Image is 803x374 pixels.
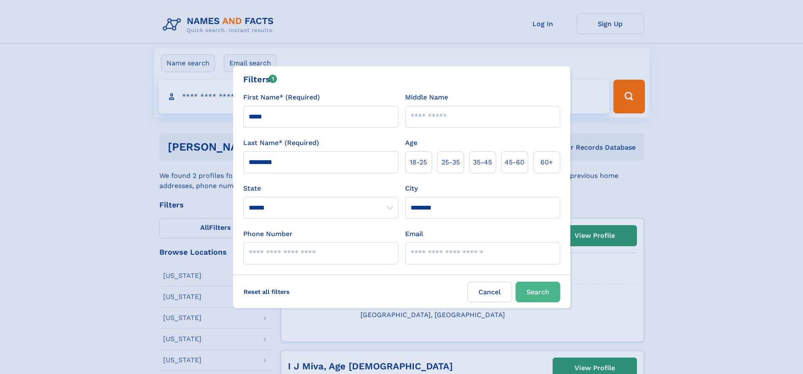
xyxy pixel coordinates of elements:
[243,183,398,194] label: State
[405,92,448,102] label: Middle Name
[405,183,418,194] label: City
[243,138,319,148] label: Last Name* (Required)
[473,157,492,167] span: 35‑45
[540,157,553,167] span: 60+
[505,157,524,167] span: 45‑60
[467,282,512,302] label: Cancel
[516,282,560,302] button: Search
[441,157,460,167] span: 25‑35
[243,92,320,102] label: First Name* (Required)
[243,229,293,239] label: Phone Number
[405,138,417,148] label: Age
[238,282,295,302] label: Reset all filters
[243,73,277,86] div: Filters
[405,229,423,239] label: Email
[410,157,427,167] span: 18‑25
